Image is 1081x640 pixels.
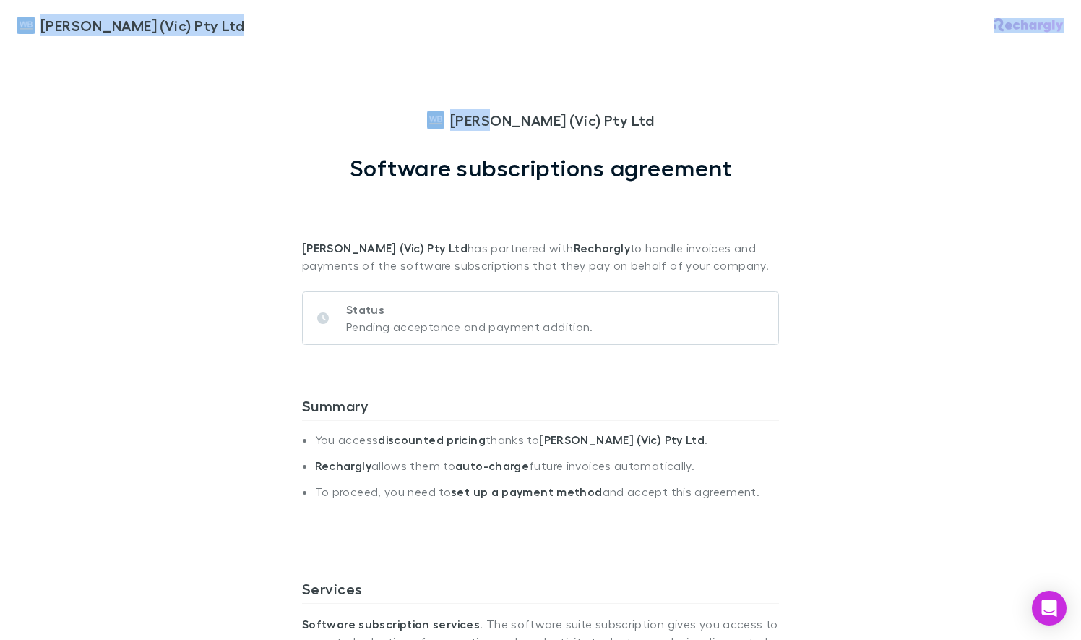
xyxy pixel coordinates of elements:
div: Open Intercom Messenger [1032,591,1067,626]
p: Status [346,301,593,318]
img: William Buck (Vic) Pty Ltd's Logo [427,111,444,129]
li: To proceed, you need to and accept this agreement. [315,485,779,511]
span: [PERSON_NAME] (Vic) Pty Ltd [450,109,654,131]
strong: set up a payment method [451,485,602,499]
strong: auto-charge [455,458,529,473]
strong: [PERSON_NAME] (Vic) Pty Ltd [302,241,468,255]
li: You access thanks to . [315,432,779,458]
h3: Summary [302,397,779,420]
img: Rechargly Logo [994,18,1064,33]
strong: Rechargly [315,458,371,473]
span: [PERSON_NAME] (Vic) Pty Ltd [40,14,244,36]
li: allows them to future invoices automatically. [315,458,779,485]
p: Pending acceptance and payment addition. [346,318,593,336]
strong: Rechargly [574,241,630,255]
strong: Software subscription services [302,617,480,631]
strong: discounted pricing [378,432,486,447]
strong: [PERSON_NAME] (Vic) Pty Ltd [539,432,705,447]
h3: Services [302,580,779,603]
img: William Buck (Vic) Pty Ltd's Logo [17,17,35,34]
h1: Software subscriptions agreement [350,154,732,182]
p: has partnered with to handle invoices and payments of the software subscriptions that they pay on... [302,182,779,274]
